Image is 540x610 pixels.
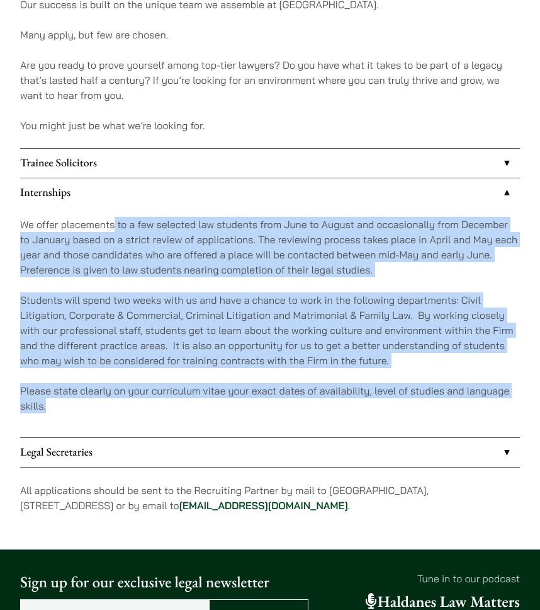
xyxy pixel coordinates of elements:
[20,483,520,513] p: All applications should be sent to the Recruiting Partner by mail to [GEOGRAPHIC_DATA], [STREET_A...
[20,149,520,178] a: Trainee Solicitors
[179,499,348,512] a: [EMAIL_ADDRESS][DOMAIN_NAME]
[20,57,520,103] p: Are you ready to prove yourself among top-tier lawyers? Do you have what it takes to be part of a...
[20,118,520,133] p: You might just be what we’re looking for.
[20,27,520,42] p: Many apply, but few are chosen.
[327,571,520,586] p: Tune in to our podcast
[20,217,520,277] p: We offer placements to a few selected law students from June to August and occasionally from Dece...
[20,383,520,413] p: Please state clearly on your curriculum vitae your exact dates of availability, level of studies ...
[20,178,520,207] a: Internships
[20,292,520,368] p: Students will spend two weeks with us and have a chance to work in the following departments: Civ...
[20,207,520,437] div: Internships
[20,438,520,467] a: Legal Secretaries
[20,571,308,594] p: Sign up for our exclusive legal newsletter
